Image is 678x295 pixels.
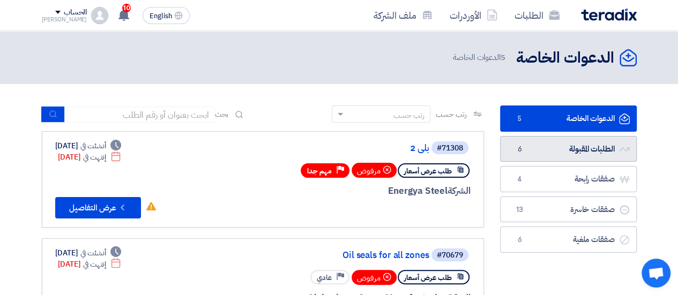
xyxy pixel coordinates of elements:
span: الشركة [448,184,471,198]
div: [DATE] [58,259,122,270]
span: إنتهت في [83,259,106,270]
span: عادي [317,273,332,283]
span: الدعوات الخاصة [453,51,508,64]
a: صفقات رابحة4 [500,166,637,192]
span: 6 [513,144,526,155]
span: English [150,12,172,20]
span: رتب حسب [436,109,466,120]
span: 10 [122,4,131,12]
span: 5 [501,51,505,63]
a: صفقات ملغية6 [500,226,637,253]
span: أنشئت في [80,247,106,259]
div: مرفوض [352,163,397,178]
a: بلي 2 [215,143,429,153]
span: 5 [513,114,526,124]
a: الأوردرات [441,3,506,28]
div: مرفوض [352,270,397,285]
div: Open chat [642,259,670,288]
div: Energya Steel [213,184,471,198]
img: Teradix logo [581,9,637,21]
div: [DATE] [55,247,122,259]
a: الطلبات المقبولة6 [500,136,637,162]
a: Oil seals for all zones [215,251,429,260]
div: #71308 [437,145,463,152]
button: English [143,7,190,24]
a: الدعوات الخاصة5 [500,105,637,132]
span: 6 [513,235,526,245]
span: طلب عرض أسعار [404,273,452,283]
span: مهم جدا [307,166,332,176]
button: عرض التفاصيل [55,197,141,218]
h2: الدعوات الخاصة [516,48,614,69]
span: إنتهت في [83,152,106,163]
span: 4 [513,174,526,185]
div: #70679 [437,252,463,259]
input: ابحث بعنوان أو رقم الطلب [65,107,215,123]
span: أنشئت في [80,140,106,152]
div: [DATE] [55,140,122,152]
div: [PERSON_NAME] [42,17,87,22]
a: ملف الشركة [365,3,441,28]
a: الطلبات [506,3,568,28]
span: بحث [215,109,229,120]
span: طلب عرض أسعار [404,166,452,176]
div: الحساب [64,8,87,17]
div: [DATE] [58,152,122,163]
img: profile_test.png [91,7,108,24]
div: رتب حسب [393,110,424,121]
a: صفقات خاسرة13 [500,196,637,223]
span: 13 [513,205,526,215]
